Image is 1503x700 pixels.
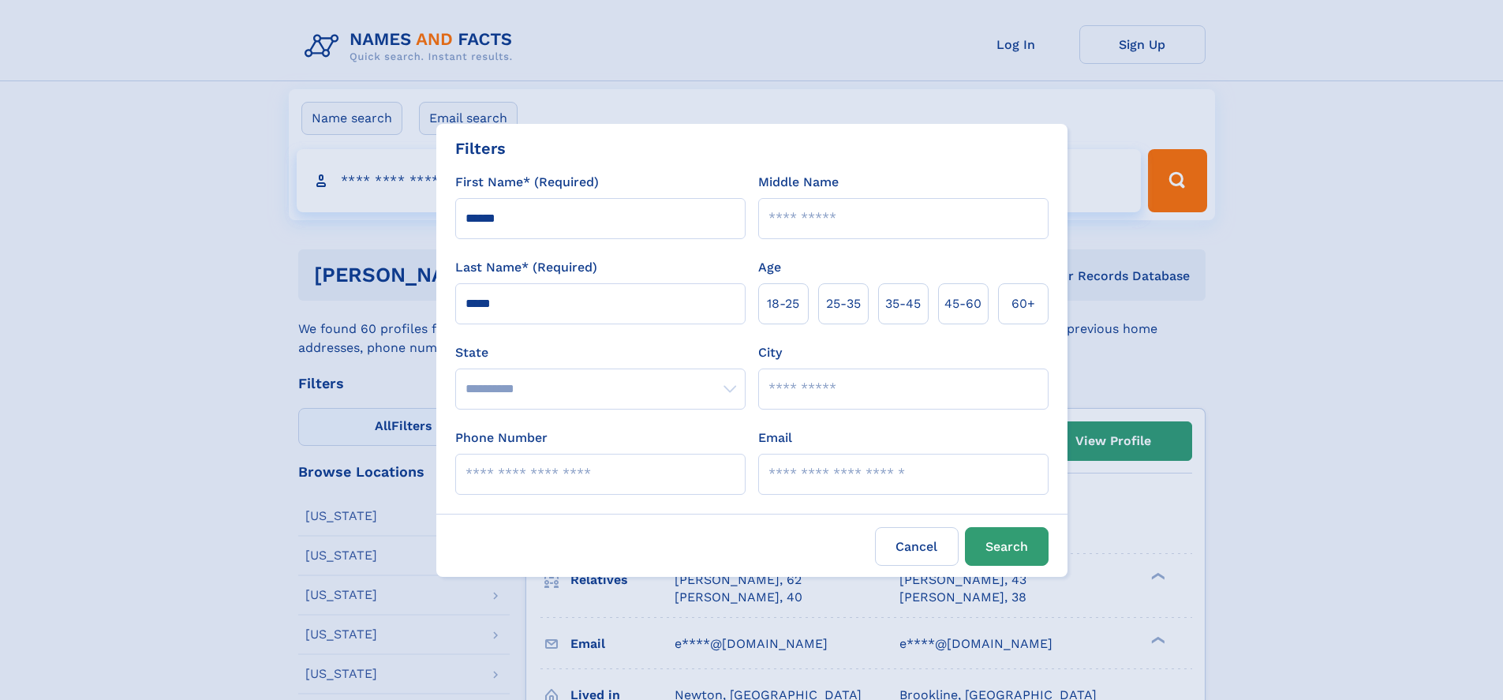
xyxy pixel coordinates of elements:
label: City [758,343,782,362]
label: Cancel [875,527,959,566]
label: Phone Number [455,429,548,447]
span: 18‑25 [767,294,799,313]
span: 60+ [1011,294,1035,313]
label: Email [758,429,792,447]
label: Middle Name [758,173,839,192]
span: 35‑45 [885,294,921,313]
div: Filters [455,137,506,160]
label: Last Name* (Required) [455,258,597,277]
span: 45‑60 [944,294,981,313]
label: First Name* (Required) [455,173,599,192]
button: Search [965,527,1049,566]
label: State [455,343,746,362]
label: Age [758,258,781,277]
span: 25‑35 [826,294,861,313]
